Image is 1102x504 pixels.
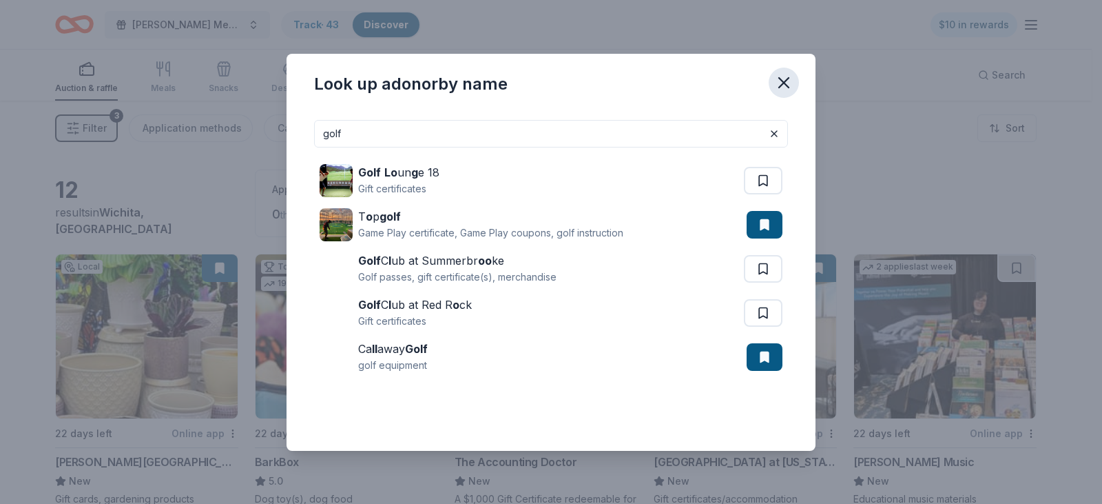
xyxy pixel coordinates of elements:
strong: Golf [405,342,428,356]
div: un e 18 [358,164,439,181]
strong: o [453,298,459,312]
strong: Golf [358,298,381,312]
strong: g [411,165,418,179]
div: T p [358,208,623,225]
strong: ll [372,342,377,356]
strong: l [388,298,391,312]
img: Image for Callaway Golf [320,341,353,374]
div: C ub at Summerbr ke [358,252,557,269]
img: Image for Topgolf [320,208,353,241]
div: C ub at Red R ck [358,296,472,313]
img: Image for Golf Lounge 18 [320,164,353,197]
strong: l [388,254,391,268]
div: Game Play certificate, Game Play coupons, golf instruction [358,225,623,241]
strong: golf [380,210,401,223]
div: Look up a donor by name [314,73,508,95]
strong: oo [478,254,492,268]
div: Ca away [358,341,428,357]
img: Image for Golf Club at Summerbrooke [320,252,353,285]
div: Golf passes, gift certificate(s), merchandise [358,269,557,285]
strong: o [366,210,373,223]
strong: Golf [358,165,381,179]
div: Gift certificates [358,181,439,197]
div: golf equipment [358,357,428,374]
img: Image for Golf Club at Red Rock [320,296,353,330]
strong: Lo [384,165,397,179]
strong: Golf [358,254,381,268]
div: Gift certificates [358,313,472,330]
input: Search [314,120,788,148]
